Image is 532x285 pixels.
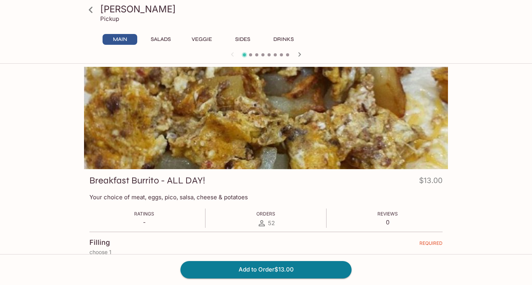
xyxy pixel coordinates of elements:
[377,219,398,226] p: 0
[184,34,219,45] button: Veggie
[225,34,260,45] button: Sides
[89,193,443,201] p: Your choice of meat, eggs, pico, salsa, cheese & potatoes
[266,34,301,45] button: Drinks
[419,240,443,249] span: REQUIRED
[100,3,445,15] h3: [PERSON_NAME]
[89,249,443,255] p: choose 1
[84,67,448,169] div: Breakfast Burrito - ALL DAY!
[377,211,398,217] span: Reviews
[256,211,275,217] span: Orders
[134,219,154,226] p: -
[103,34,137,45] button: Main
[268,219,275,227] span: 52
[134,211,154,217] span: Ratings
[143,34,178,45] button: Salads
[419,175,443,190] h4: $13.00
[89,175,205,187] h3: Breakfast Burrito - ALL DAY!
[100,15,119,22] p: Pickup
[180,261,352,278] button: Add to Order$13.00
[89,238,110,247] h4: Filling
